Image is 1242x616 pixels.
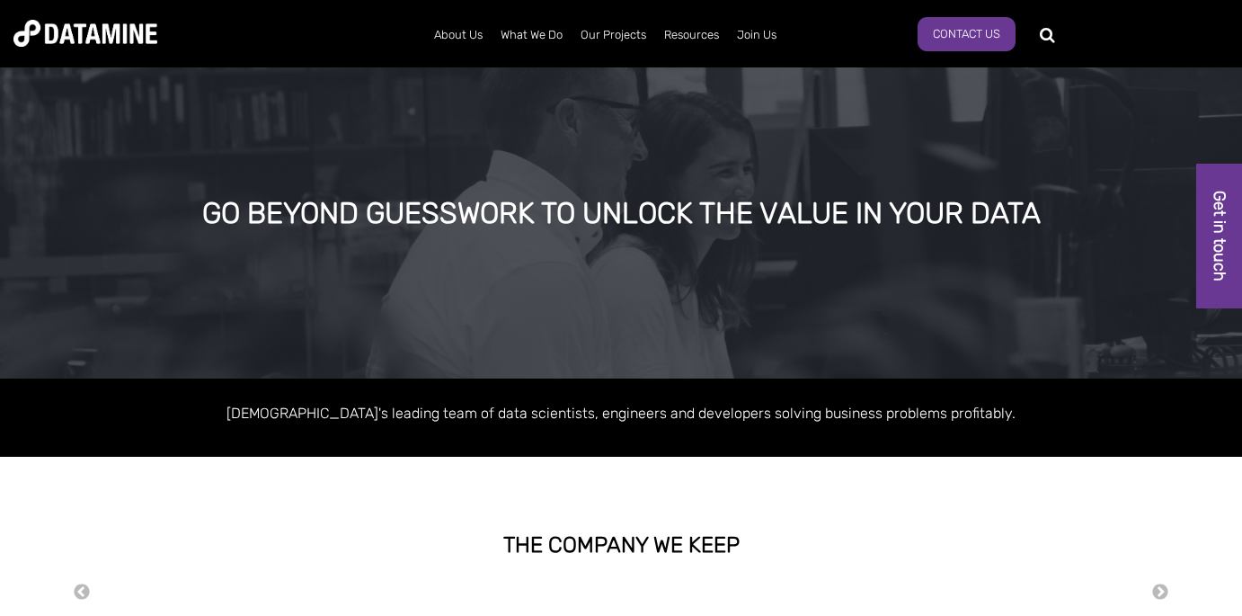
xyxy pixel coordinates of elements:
[13,20,157,47] img: Datamine
[503,532,740,558] strong: THE COMPANY WE KEEP
[147,198,1095,230] div: GO BEYOND GUESSWORK TO UNLOCK THE VALUE IN YOUR DATA
[1196,164,1242,308] a: Get in touch
[73,583,91,603] button: Previous
[918,17,1016,51] a: Contact Us
[109,401,1133,425] p: [DEMOGRAPHIC_DATA]'s leading team of data scientists, engineers and developers solving business p...
[492,12,572,58] a: What We Do
[655,12,728,58] a: Resources
[425,12,492,58] a: About Us
[728,12,785,58] a: Join Us
[1151,583,1169,603] button: Next
[572,12,655,58] a: Our Projects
